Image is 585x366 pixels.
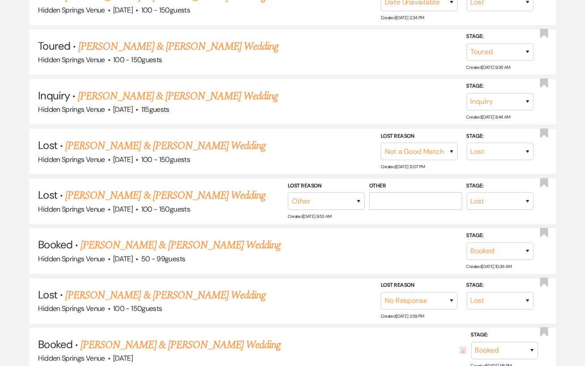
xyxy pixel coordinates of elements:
span: Hidden Springs Venue [38,204,105,214]
span: 50 - 99 guests [141,254,185,264]
label: Other [369,181,462,191]
a: [PERSON_NAME] & [PERSON_NAME] Wedding [65,138,265,154]
label: Stage: [467,281,534,290]
span: [DATE] [113,353,133,363]
span: Hidden Springs Venue [38,5,105,15]
span: 100 - 150 guests [113,55,162,64]
span: Booked [38,337,72,351]
a: [PERSON_NAME] & [PERSON_NAME] Wedding [78,38,278,55]
span: Inquiry [38,89,69,102]
span: Toured [38,39,70,53]
span: Lost [38,288,57,302]
label: Stage: [467,131,534,141]
span: 100 - 150 guests [113,304,162,313]
span: Created: [DATE] 12:07 PM [381,164,425,170]
span: Created: [DATE] 9:26 AM [467,64,510,70]
span: Hidden Springs Venue [38,254,105,264]
label: Stage: [467,181,534,191]
span: Hidden Springs Venue [38,55,105,64]
label: Stage: [467,81,534,91]
span: Hidden Springs Venue [38,353,105,363]
a: [PERSON_NAME] & [PERSON_NAME] Wedding [78,88,278,104]
span: [DATE] [113,204,133,214]
span: Lost [38,188,57,202]
a: [PERSON_NAME] & [PERSON_NAME] Wedding [80,337,281,353]
span: Created: [DATE] 8:44 AM [467,114,510,120]
label: Stage: [467,32,534,42]
span: [DATE] [113,254,133,264]
span: Booked [38,238,72,251]
span: Created: [DATE] 10:36 AM [467,263,512,269]
span: 115 guests [141,105,169,114]
label: Stage: [471,330,538,340]
a: [PERSON_NAME] & [PERSON_NAME] Wedding [65,287,265,303]
span: Created: [DATE] 2:34 PM [381,14,424,20]
span: Hidden Springs Venue [38,105,105,114]
span: 100 - 150 guests [141,204,190,214]
label: Stage: [467,231,534,241]
label: Lost Reason [381,131,458,141]
span: Created: [DATE] 9:53 AM [288,213,332,219]
span: 100 - 150 guests [141,5,190,15]
span: Hidden Springs Venue [38,155,105,164]
a: [PERSON_NAME] & [PERSON_NAME] Wedding [80,237,281,253]
span: [DATE] [113,155,133,164]
label: Lost Reason [381,281,458,290]
span: Created: [DATE] 3:59 PM [381,313,424,319]
span: Hidden Springs Venue [38,304,105,313]
span: [DATE] [113,5,133,15]
span: Lost [38,138,57,152]
span: 100 - 150 guests [141,155,190,164]
label: Lost Reason [288,181,365,191]
span: [DATE] [113,105,133,114]
a: [PERSON_NAME] & [PERSON_NAME] Wedding [65,187,265,204]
